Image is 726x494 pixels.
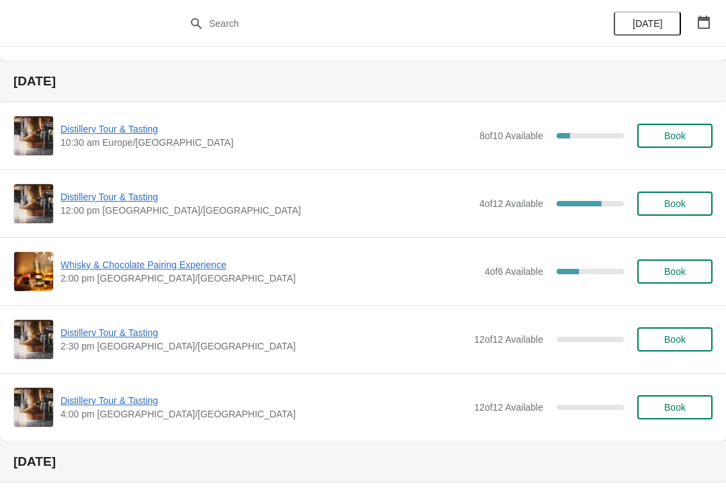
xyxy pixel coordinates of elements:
[474,402,543,413] span: 12 of 12 Available
[479,130,543,141] span: 8 of 10 Available
[633,18,662,29] span: [DATE]
[61,258,478,272] span: Whisky & Chocolate Pairing Experience
[479,198,543,209] span: 4 of 12 Available
[637,124,713,148] button: Book
[14,184,53,223] img: Distillery Tour & Tasting | | 12:00 pm Europe/London
[637,327,713,352] button: Book
[61,136,473,149] span: 10:30 am Europe/[GEOGRAPHIC_DATA]
[664,266,686,277] span: Book
[14,116,53,155] img: Distillery Tour & Tasting | | 10:30 am Europe/London
[637,259,713,284] button: Book
[13,455,713,468] h2: [DATE]
[485,266,543,277] span: 4 of 6 Available
[664,130,686,141] span: Book
[13,75,713,88] h2: [DATE]
[208,11,544,36] input: Search
[61,190,473,204] span: Distillery Tour & Tasting
[614,11,681,36] button: [DATE]
[474,334,543,345] span: 12 of 12 Available
[14,388,53,427] img: Distillery Tour & Tasting | | 4:00 pm Europe/London
[61,339,467,353] span: 2:30 pm [GEOGRAPHIC_DATA]/[GEOGRAPHIC_DATA]
[61,204,473,217] span: 12:00 pm [GEOGRAPHIC_DATA]/[GEOGRAPHIC_DATA]
[637,192,713,216] button: Book
[61,122,473,136] span: Distillery Tour & Tasting
[61,394,467,407] span: Distillery Tour & Tasting
[61,272,478,285] span: 2:00 pm [GEOGRAPHIC_DATA]/[GEOGRAPHIC_DATA]
[61,407,467,421] span: 4:00 pm [GEOGRAPHIC_DATA]/[GEOGRAPHIC_DATA]
[664,198,686,209] span: Book
[637,395,713,419] button: Book
[61,326,467,339] span: Distillery Tour & Tasting
[664,402,686,413] span: Book
[664,334,686,345] span: Book
[14,320,53,359] img: Distillery Tour & Tasting | | 2:30 pm Europe/London
[14,252,53,291] img: Whisky & Chocolate Pairing Experience | | 2:00 pm Europe/London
